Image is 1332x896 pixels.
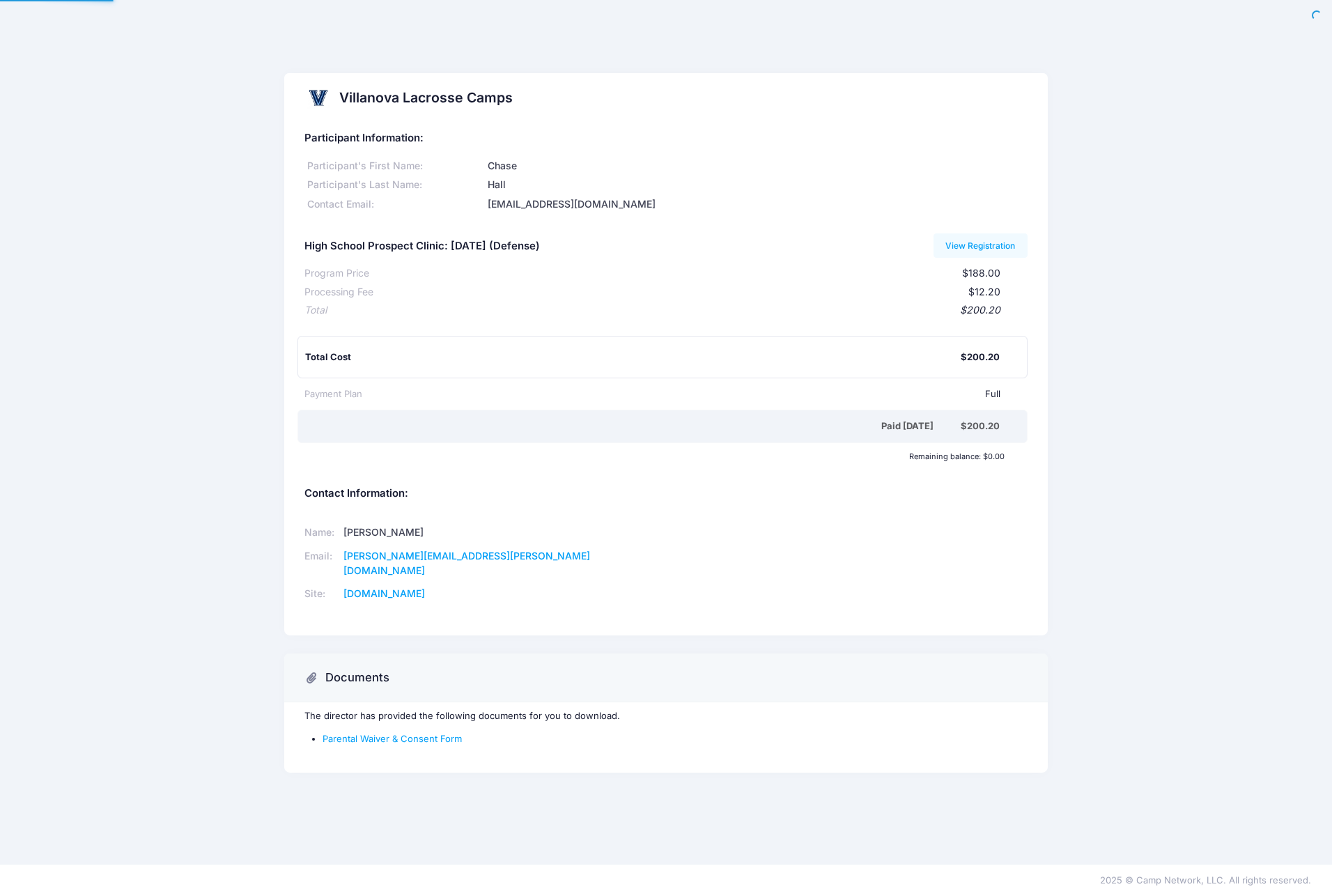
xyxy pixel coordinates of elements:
[934,233,1028,257] a: View Registration
[304,266,369,281] div: Program Price
[486,178,1028,192] div: Hall
[343,550,590,576] a: [PERSON_NAME][EMAIL_ADDRESS][PERSON_NAME][DOMAIN_NAME]
[304,582,339,606] td: Site:
[298,452,1012,461] div: Remaining balance: $0.00
[327,303,1000,318] div: $200.20
[304,544,339,582] td: Email:
[304,303,327,318] div: Total
[307,419,960,433] div: Paid [DATE]
[486,159,1028,173] div: Chase
[304,178,485,192] div: Participant's Last Name:
[362,387,1000,401] div: Full
[304,488,1027,500] h5: Contact Information:
[373,285,1000,300] div: $12.20
[304,709,1027,723] p: The director has provided the following documents for you to download.
[304,520,339,544] td: Name:
[339,90,513,106] h2: Villanova Lacrosse Camps
[961,350,1000,364] div: $200.20
[304,240,540,253] h5: High School Prospect Clinic: [DATE] (Defense)
[304,285,373,300] div: Processing Fee
[339,520,648,544] td: [PERSON_NAME]
[304,132,1027,145] h5: Participant Information:
[962,267,1000,279] span: $188.00
[343,587,425,599] a: [DOMAIN_NAME]
[304,159,485,173] div: Participant's First Name:
[304,387,362,401] div: Payment Plan
[323,733,462,744] a: Parental Waiver & Consent Form
[1100,874,1311,886] span: 2025 © Camp Network, LLC. All rights reserved.
[305,350,960,364] div: Total Cost
[486,197,1028,212] div: [EMAIL_ADDRESS][DOMAIN_NAME]
[325,671,389,685] h3: Documents
[304,197,485,212] div: Contact Email:
[961,419,1000,433] div: $200.20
